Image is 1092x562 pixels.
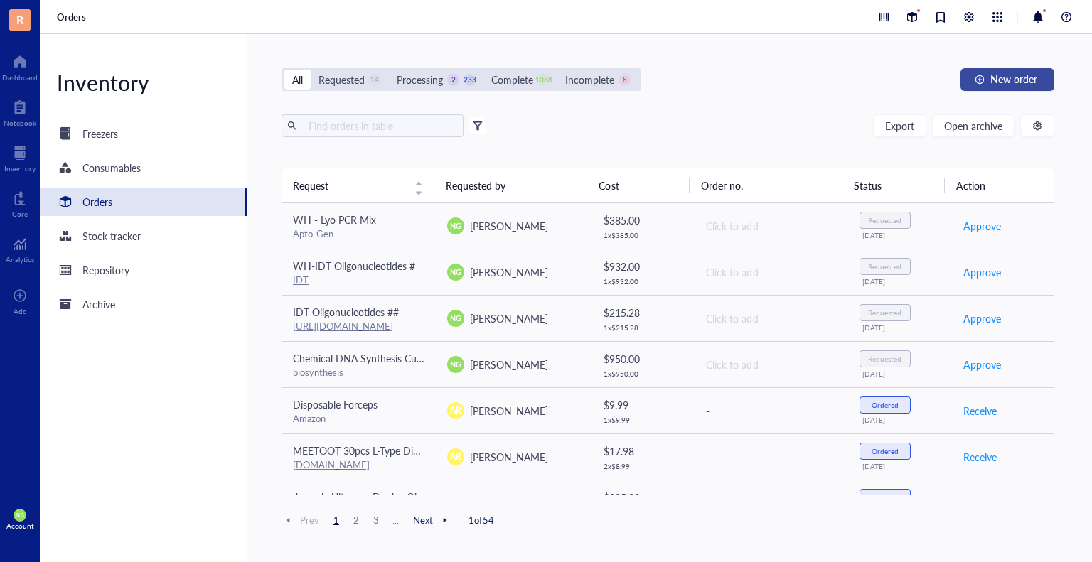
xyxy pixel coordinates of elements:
[565,72,614,87] div: Incomplete
[6,255,34,264] div: Analytics
[4,141,36,173] a: Inventory
[292,72,303,87] div: All
[842,168,945,202] th: Status
[82,228,141,244] div: Stock tracker
[604,416,682,424] div: 1 x $ 9.99
[368,514,385,526] span: 3
[470,219,548,233] span: [PERSON_NAME]
[303,115,458,136] input: Find orders in table
[282,514,319,526] span: Prev
[706,264,836,280] div: Click to add
[470,450,548,464] span: [PERSON_NAME]
[963,264,1001,280] span: Approve
[862,323,940,332] div: [DATE]
[470,357,548,372] span: [PERSON_NAME]
[450,404,461,417] span: AR
[862,462,940,470] div: [DATE]
[40,68,247,97] div: Inventory
[693,249,847,295] td: Click to add
[14,307,27,315] div: Add
[604,369,682,378] div: 1 x $ 950.00
[944,120,1002,131] span: Open archive
[12,187,28,218] a: Core
[990,73,1037,85] span: New order
[706,357,836,372] div: Click to add
[963,449,997,465] span: Receive
[963,399,997,422] button: Receive
[963,353,1002,376] button: Approve
[293,411,326,425] a: Amazon
[537,74,550,86] div: 1088
[82,194,112,210] div: Orders
[4,96,36,127] a: Notebook
[293,490,479,504] span: 4 nmole Ultramer Duplex Oligonucleotides
[470,404,548,418] span: [PERSON_NAME]
[293,212,376,227] span: WH - Lyo PCR Mix
[470,265,548,279] span: [PERSON_NAME]
[282,168,434,202] th: Request
[604,231,682,239] div: 1 x $ 385.00
[464,74,476,86] div: 233
[40,256,247,284] a: Repository
[604,277,682,286] div: 1 x $ 932.00
[16,11,23,28] span: R
[2,50,38,82] a: Dashboard
[447,74,459,86] div: 2
[348,514,365,526] span: 2
[40,119,247,148] a: Freezers
[872,447,899,455] div: Ordered
[706,403,836,418] div: -
[491,72,533,87] div: Complete
[369,74,381,86] div: 14
[604,305,682,320] div: $ 215.28
[619,74,631,86] div: 8
[706,310,836,326] div: Click to add
[945,168,1047,202] th: Action
[868,262,901,271] div: Requested
[450,313,461,324] span: NG
[862,231,940,239] div: [DATE]
[862,369,940,378] div: [DATE]
[604,323,682,332] div: 1 x $ 215.28
[963,492,997,514] button: Receive
[40,290,247,318] a: Archive
[397,72,443,87] div: Processing
[293,443,786,458] span: MEETOOT 30pcs L-Type Disposable Sterile Cell Spreader Independent Sterilization Package Disposabl...
[693,480,847,526] td: -
[706,218,836,234] div: Click to add
[932,114,1015,137] button: Open archive
[604,462,682,470] div: 2 x $ 8.99
[693,387,847,433] td: -
[470,311,548,325] span: [PERSON_NAME]
[4,119,36,127] div: Notebook
[587,168,690,202] th: Cost
[40,153,247,182] a: Consumables
[293,259,415,273] span: WH-IDT Oligonucleotides #
[82,262,129,278] div: Repository
[604,397,682,413] div: $ 9.99
[693,433,847,480] td: -
[6,232,34,264] a: Analytics
[604,490,682,505] div: $ 225.00
[960,68,1054,91] button: New order
[82,160,141,175] div: Consumables
[434,168,587,202] th: Requested by
[604,212,682,228] div: $ 385.00
[604,443,682,459] div: $ 17.98
[693,203,847,249] td: Click to add
[450,220,461,232] span: NG
[604,259,682,274] div: $ 932.00
[318,72,365,87] div: Requested
[450,359,461,370] span: NG
[293,351,524,365] span: Chemical DNA Synthesis Custom Oligonucletide ###
[604,351,682,367] div: $ 950.00
[293,319,393,333] a: [URL][DOMAIN_NAME]
[82,126,118,141] div: Freezers
[469,514,494,526] span: 1 of 54
[862,416,940,424] div: [DATE]
[693,341,847,387] td: Click to add
[963,445,997,468] button: Receive
[450,266,461,278] span: NG
[4,164,36,173] div: Inventory
[282,68,641,91] div: segmented control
